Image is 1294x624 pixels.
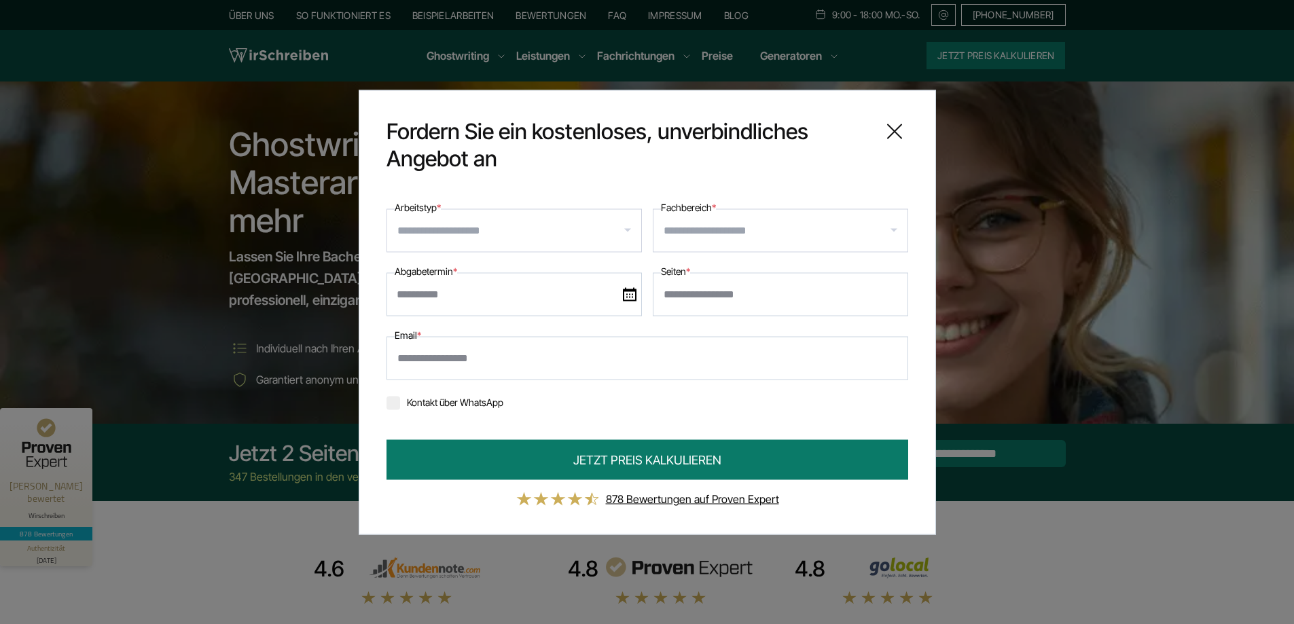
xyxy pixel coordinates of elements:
[387,439,908,479] button: JETZT PREIS KALKULIEREN
[661,199,716,215] label: Fachbereich
[387,272,642,316] input: date
[573,450,721,469] span: JETZT PREIS KALKULIEREN
[387,396,503,407] label: Kontakt über WhatsApp
[387,117,870,172] span: Fordern Sie ein kostenloses, unverbindliches Angebot an
[661,263,690,279] label: Seiten
[395,199,441,215] label: Arbeitstyp
[623,287,636,301] img: date
[395,263,457,279] label: Abgabetermin
[395,327,421,343] label: Email
[606,492,779,505] a: 878 Bewertungen auf Proven Expert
